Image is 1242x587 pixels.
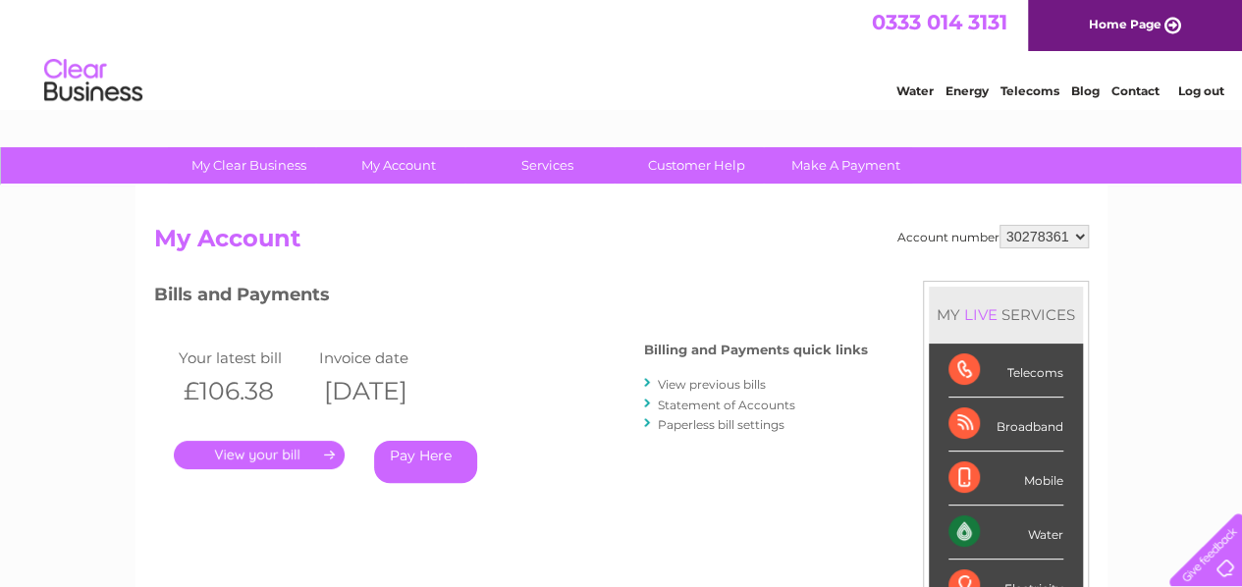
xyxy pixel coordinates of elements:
div: Broadband [948,398,1063,452]
a: Paperless bill settings [658,417,784,432]
th: £106.38 [174,371,315,411]
td: Your latest bill [174,345,315,371]
div: Water [948,506,1063,560]
a: Pay Here [374,441,477,483]
a: Contact [1111,83,1160,98]
a: Energy [945,83,989,98]
div: MY SERVICES [929,287,1083,343]
a: Telecoms [1000,83,1059,98]
div: LIVE [960,305,1001,324]
div: Mobile [948,452,1063,506]
a: Statement of Accounts [658,398,795,412]
td: Invoice date [314,345,456,371]
a: Water [896,83,934,98]
a: Blog [1071,83,1100,98]
a: My Account [317,147,479,184]
h4: Billing and Payments quick links [644,343,868,357]
h3: Bills and Payments [154,281,868,315]
a: 0333 014 3131 [872,10,1007,34]
a: Customer Help [616,147,778,184]
a: . [174,441,345,469]
h2: My Account [154,225,1089,262]
th: [DATE] [314,371,456,411]
div: Account number [897,225,1089,248]
a: View previous bills [658,377,766,392]
a: Services [466,147,628,184]
img: logo.png [43,51,143,111]
div: Clear Business is a trading name of Verastar Limited (registered in [GEOGRAPHIC_DATA] No. 3667643... [158,11,1086,95]
div: Telecoms [948,344,1063,398]
a: My Clear Business [168,147,330,184]
a: Log out [1177,83,1223,98]
a: Make A Payment [765,147,927,184]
